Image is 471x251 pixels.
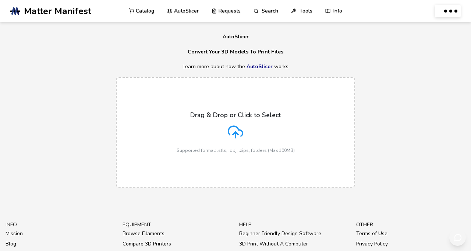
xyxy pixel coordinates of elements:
[449,229,466,246] button: Send feedback via email
[24,6,91,16] span: Matter Manifest
[123,221,232,229] p: equipment
[177,148,295,153] p: Supported format: .stls, .obj, .zips, folders (Max 100MB)
[356,221,466,229] p: other
[239,221,349,229] p: help
[6,221,115,229] p: info
[247,63,273,70] a: AutoSlicer
[239,229,321,239] a: Beginner Friendly Design Software
[6,239,16,249] a: Blog
[356,229,387,239] a: Terms of Use
[123,229,164,239] a: Browse Filaments
[356,239,388,249] a: Privacy Policy
[6,229,23,239] a: Mission
[123,239,171,249] a: Compare 3D Printers
[190,111,281,119] p: Drag & Drop or Click to Select
[239,239,308,249] a: 3D Print Without A Computer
